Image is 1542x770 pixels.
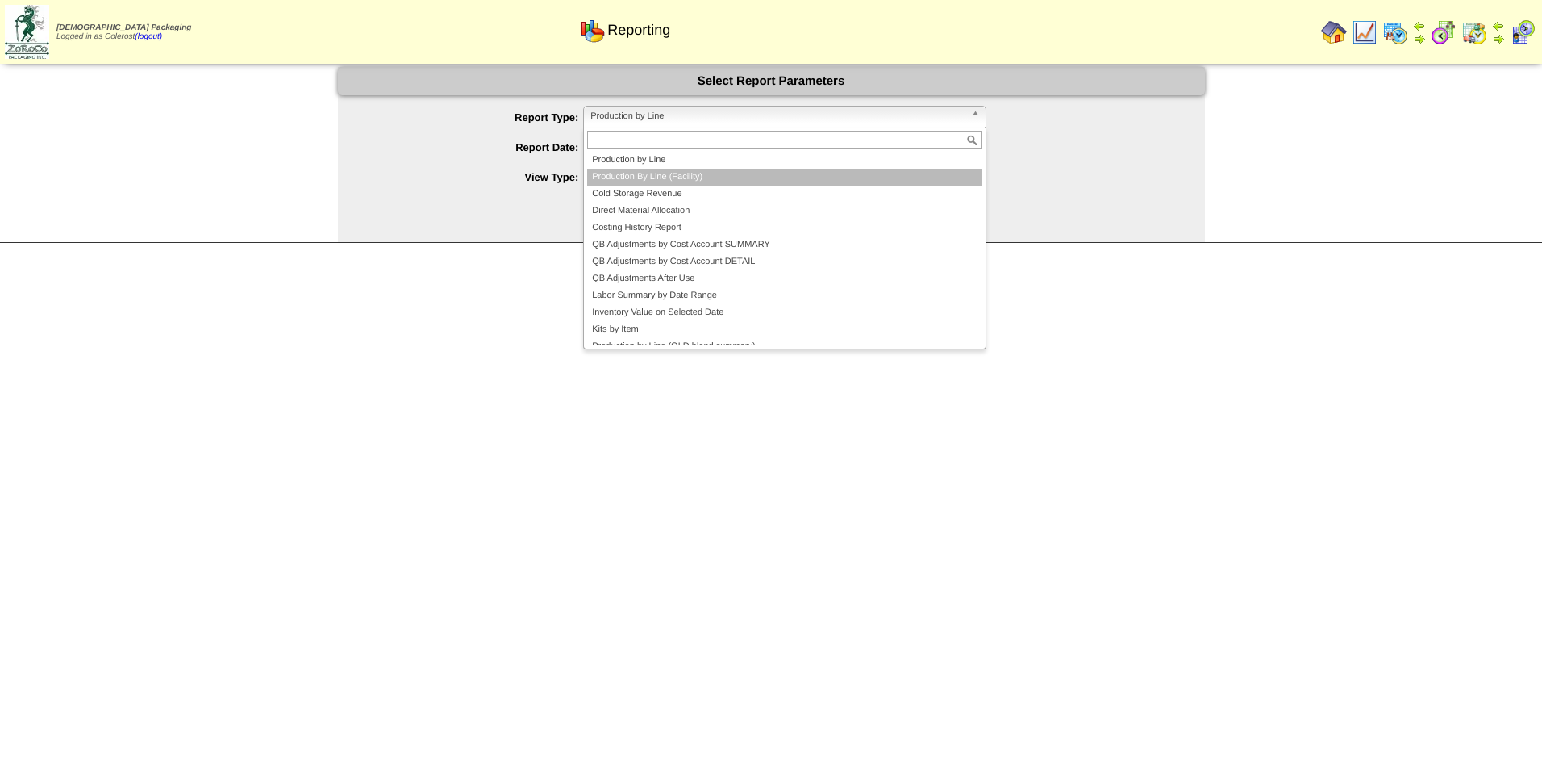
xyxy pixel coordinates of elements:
[135,32,162,41] a: (logout)
[1431,19,1457,45] img: calendarblend.gif
[587,287,982,304] li: Labor Summary by Date Range
[607,22,670,39] span: Reporting
[587,253,982,270] li: QB Adjustments by Cost Account DETAIL
[1321,19,1347,45] img: home.gif
[1352,19,1377,45] img: line_graph.gif
[587,338,982,355] li: Production by Line (OLD blend summary)
[587,220,982,236] li: Costing History Report
[590,107,965,126] span: Production by Line
[1413,32,1426,45] img: arrowright.gif
[587,236,982,253] li: QB Adjustments by Cost Account SUMMARY
[587,304,982,321] li: Inventory Value on Selected Date
[587,186,982,203] li: Cold Storage Revenue
[1510,19,1536,45] img: calendarcustomer.gif
[5,5,49,59] img: zoroco-logo-small.webp
[56,23,191,41] span: Logged in as Colerost
[587,203,982,220] li: Direct Material Allocation
[370,141,584,153] label: Report Date:
[587,152,982,169] li: Production by Line
[1461,19,1487,45] img: calendarinout.gif
[56,23,191,32] span: [DEMOGRAPHIC_DATA] Packaging
[587,321,982,338] li: Kits by Item
[1492,19,1505,32] img: arrowleft.gif
[1413,19,1426,32] img: arrowleft.gif
[338,67,1205,95] div: Select Report Parameters
[370,171,584,183] label: View Type:
[370,111,584,123] label: Report Type:
[587,169,982,186] li: Production By Line (Facility)
[579,17,605,43] img: graph.gif
[1382,19,1408,45] img: calendarprod.gif
[587,270,982,287] li: QB Adjustments After Use
[1492,32,1505,45] img: arrowright.gif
